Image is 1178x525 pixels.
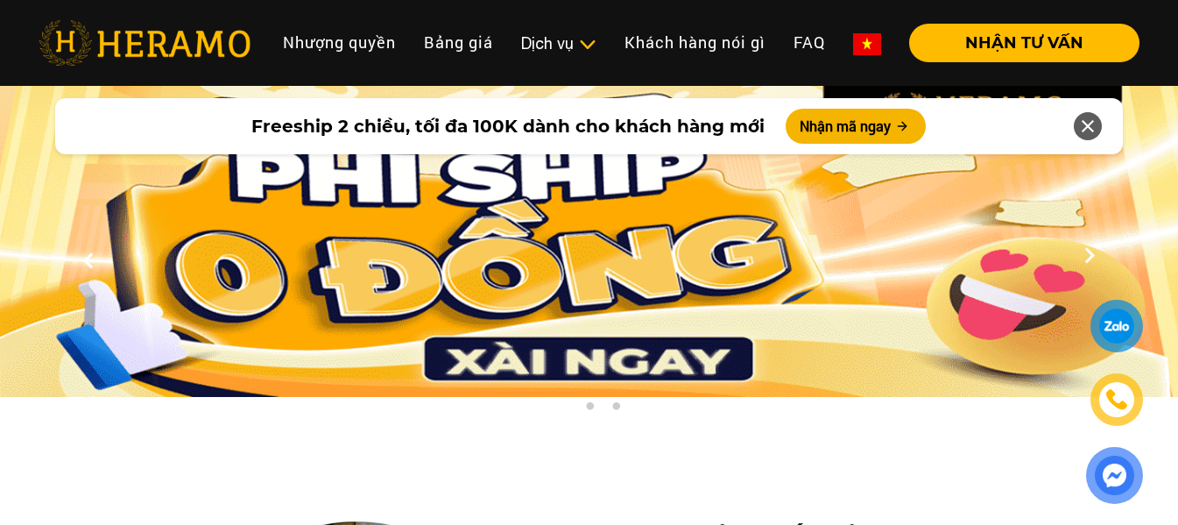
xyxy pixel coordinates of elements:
a: Khách hàng nói gì [610,24,779,61]
button: NHẬN TƯ VẤN [909,24,1139,62]
img: phone-icon [1107,390,1127,409]
button: 3 [607,401,624,419]
span: Freeship 2 chiều, tối đa 100K dành cho khách hàng mới [251,113,765,139]
button: 2 [581,401,598,419]
a: Bảng giá [410,24,507,61]
button: Nhận mã ngay [786,109,926,144]
img: vn-flag.png [853,33,881,55]
img: subToggleIcon [578,36,596,53]
a: NHẬN TƯ VẤN [895,35,1139,51]
div: Dịch vụ [521,32,596,55]
a: FAQ [779,24,839,61]
img: heramo-logo.png [39,20,250,66]
a: Nhượng quyền [269,24,410,61]
a: phone-icon [1093,376,1140,423]
button: 1 [554,401,572,419]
